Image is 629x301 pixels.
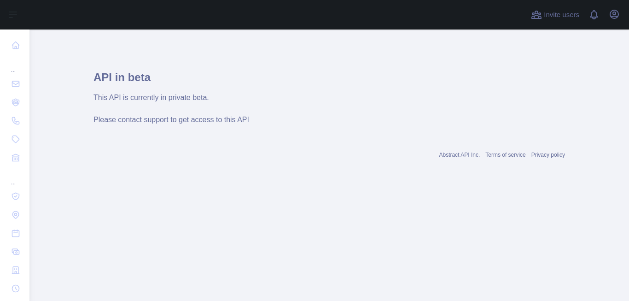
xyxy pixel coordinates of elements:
button: Invite users [529,7,581,22]
span: Invite users [544,10,579,20]
a: Abstract API Inc. [439,152,480,158]
div: ... [7,168,22,186]
a: Terms of service [485,152,525,158]
a: Privacy policy [531,152,565,158]
h1: API in beta [93,70,565,92]
div: This API is currently in private beta. [93,92,565,103]
div: ... [7,55,22,74]
span: Please contact support to get access to this API [93,116,249,124]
